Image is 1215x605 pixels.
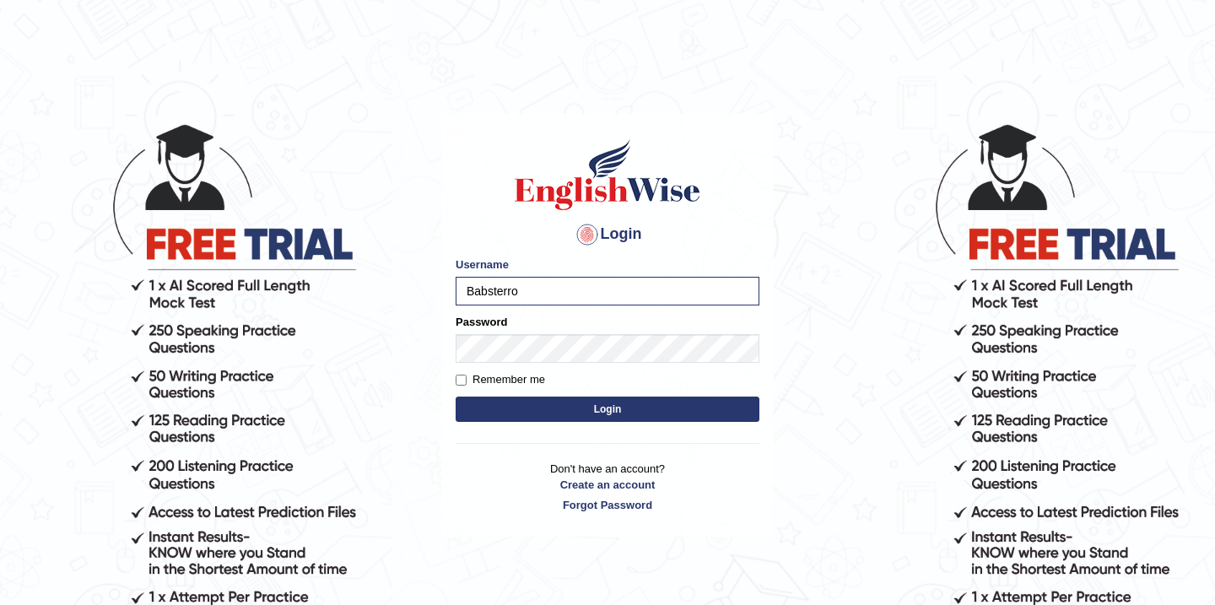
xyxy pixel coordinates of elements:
label: Remember me [456,371,545,388]
h4: Login [456,221,759,248]
p: Don't have an account? [456,461,759,513]
a: Forgot Password [456,497,759,513]
a: Create an account [456,477,759,493]
label: Password [456,314,507,330]
label: Username [456,257,509,273]
input: Remember me [456,375,467,386]
button: Login [456,397,759,422]
img: Logo of English Wise sign in for intelligent practice with AI [511,137,704,213]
